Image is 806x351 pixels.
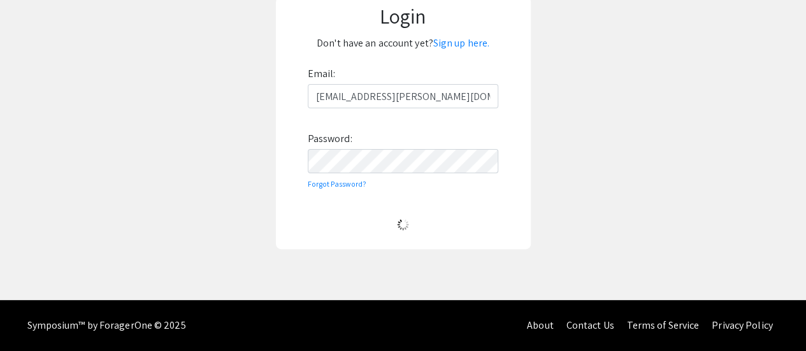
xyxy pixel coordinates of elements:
[308,129,352,149] label: Password:
[712,319,772,332] a: Privacy Policy
[566,319,614,332] a: Contact Us
[626,319,699,332] a: Terms of Service
[10,294,54,341] iframe: Chat
[392,213,414,236] img: Loading
[527,319,554,332] a: About
[27,300,186,351] div: Symposium™ by ForagerOne © 2025
[284,4,522,28] h1: Login
[284,33,522,54] p: Don't have an account yet?
[308,64,336,84] label: Email:
[308,179,367,189] a: Forgot Password?
[433,36,489,50] a: Sign up here.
